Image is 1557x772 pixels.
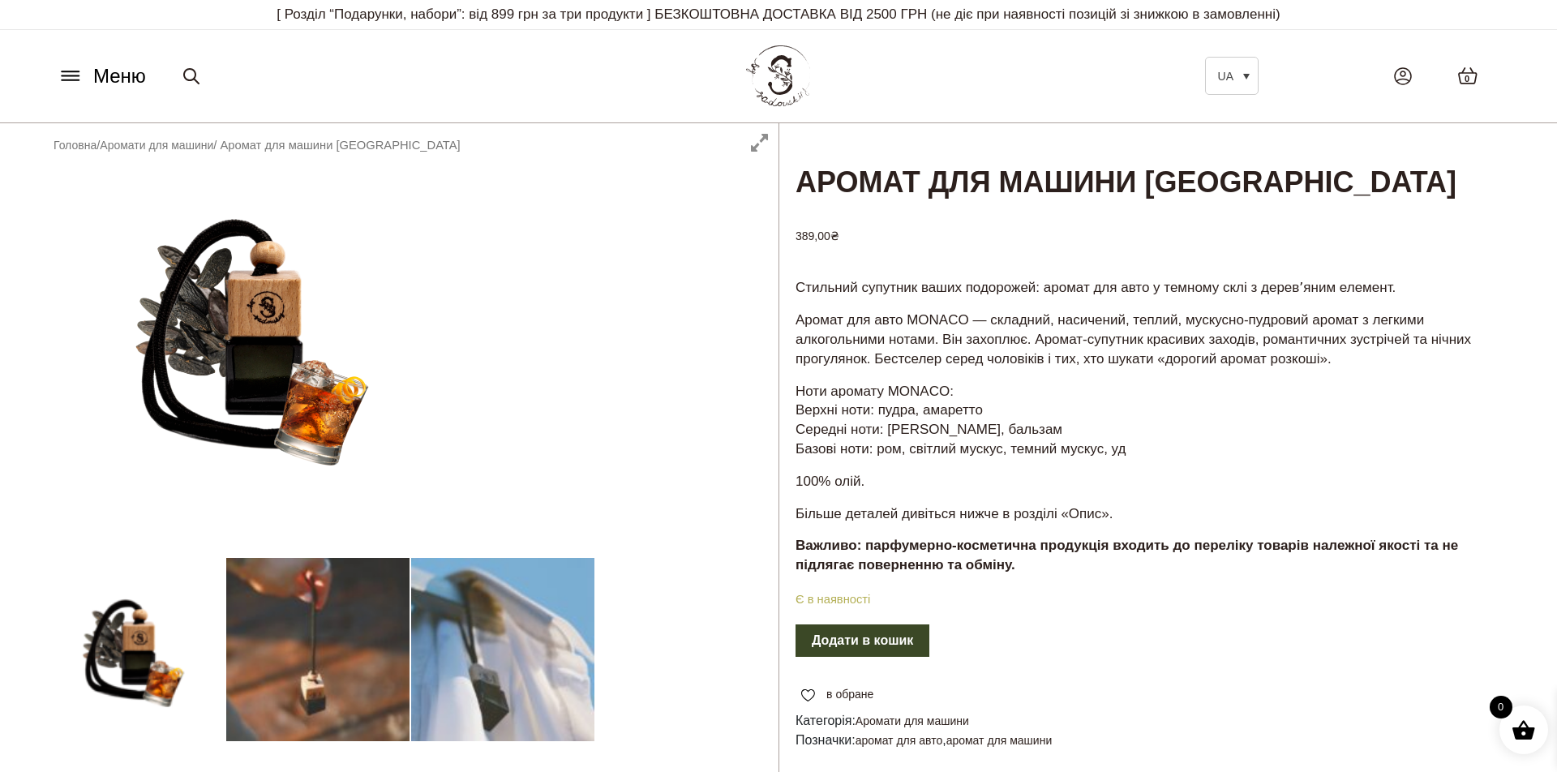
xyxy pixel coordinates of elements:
[779,123,1516,204] h1: Аромат для машини [GEOGRAPHIC_DATA]
[1205,57,1259,95] a: UA
[796,382,1500,459] p: Ноти аромату MONACO: Верхні ноти: пудра, амаретто Середні ноти: [PERSON_NAME], бальзам Базові нот...
[796,624,929,657] button: Додати в кошик
[796,278,1500,298] p: Стильний супутник ваших подорожей: аромат для авто у темному склі з деревʼяним елемент.
[796,731,1500,750] span: Позначки: ,
[830,229,839,242] span: ₴
[946,734,1053,747] a: аромат для машини
[54,139,97,152] a: Головна
[1490,696,1512,718] span: 0
[796,229,839,242] bdi: 389,00
[1465,72,1469,86] span: 0
[53,61,151,92] button: Меню
[54,136,461,154] nav: Breadcrumb
[100,139,213,152] a: Аромати для машини
[93,62,146,91] span: Меню
[746,45,811,106] img: BY SADOVSKIY
[856,734,943,747] a: аромат для авто
[826,686,873,703] span: в обране
[801,689,815,702] img: unfavourite.svg
[779,590,1516,610] p: Є в наявності
[1218,70,1233,83] span: UA
[856,714,969,727] a: Аромати для машини
[796,311,1500,368] p: Аромат для авто MONACO — складний, насичений, теплий, мускусно-пудровий аромат з легкими алкоголь...
[796,711,1500,731] span: Категорія:
[1441,50,1495,101] a: 0
[796,472,1500,491] p: 100% олій.
[796,686,879,703] a: в обране
[796,504,1500,524] p: Більше деталей дивіться нижче в розділі «Опис».
[796,538,1458,573] strong: Важливо: парфумерно-косметична продукція входить до переліку товарів належної якості та не підляг...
